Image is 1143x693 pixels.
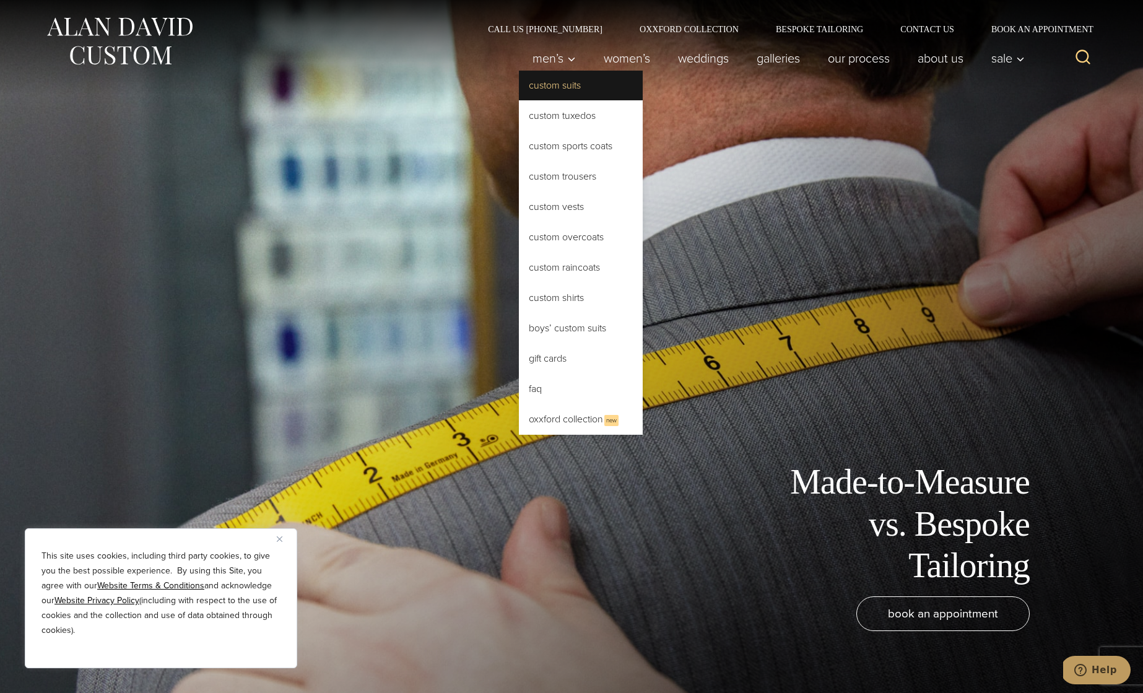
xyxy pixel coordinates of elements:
[519,283,643,313] a: Custom Shirts
[519,192,643,222] a: Custom Vests
[1063,656,1131,687] iframe: Opens a widget where you can chat to one of our agents
[814,46,904,71] a: Our Process
[519,71,643,100] a: Custom Suits
[519,313,643,343] a: Boys’ Custom Suits
[882,25,973,33] a: Contact Us
[41,549,280,638] p: This site uses cookies, including third party cookies, to give you the best possible experience. ...
[519,404,643,435] a: Oxxford CollectionNew
[621,25,757,33] a: Oxxford Collection
[519,46,1032,71] nav: Primary Navigation
[277,531,292,546] button: Close
[604,415,619,426] span: New
[1068,43,1098,73] button: View Search Form
[757,25,882,33] a: Bespoke Tailoring
[519,222,643,252] a: Custom Overcoats
[519,131,643,161] a: Custom Sports Coats
[664,46,743,71] a: weddings
[519,101,643,131] a: Custom Tuxedos
[469,25,621,33] a: Call Us [PHONE_NUMBER]
[743,46,814,71] a: Galleries
[590,46,664,71] a: Women’s
[54,594,139,607] a: Website Privacy Policy
[978,46,1032,71] button: Child menu of Sale
[973,25,1098,33] a: Book an Appointment
[888,604,998,622] span: book an appointment
[519,46,590,71] button: Men’s sub menu toggle
[277,536,282,542] img: Close
[519,374,643,404] a: FAQ
[751,461,1030,586] h1: Made-to-Measure vs. Bespoke Tailoring
[97,579,204,592] a: Website Terms & Conditions
[904,46,978,71] a: About Us
[519,253,643,282] a: Custom Raincoats
[519,344,643,373] a: Gift Cards
[519,162,643,191] a: Custom Trousers
[469,25,1098,33] nav: Secondary Navigation
[856,596,1030,631] a: book an appointment
[45,14,194,69] img: Alan David Custom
